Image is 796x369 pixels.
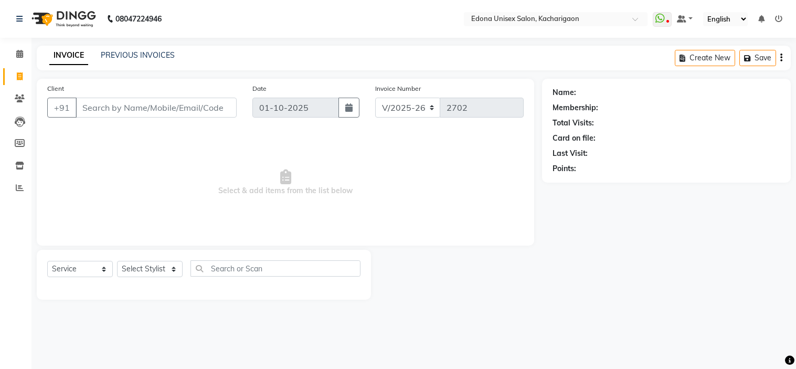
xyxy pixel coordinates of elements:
[47,98,77,118] button: +91
[190,260,360,277] input: Search or Scan
[675,50,735,66] button: Create New
[375,84,421,93] label: Invoice Number
[115,4,162,34] b: 08047224946
[101,50,175,60] a: PREVIOUS INVOICES
[47,84,64,93] label: Client
[553,133,596,144] div: Card on file:
[553,118,594,129] div: Total Visits:
[553,163,576,174] div: Points:
[27,4,99,34] img: logo
[553,87,576,98] div: Name:
[553,102,598,113] div: Membership:
[76,98,237,118] input: Search by Name/Mobile/Email/Code
[49,46,88,65] a: INVOICE
[252,84,267,93] label: Date
[47,130,524,235] span: Select & add items from the list below
[739,50,776,66] button: Save
[553,148,588,159] div: Last Visit:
